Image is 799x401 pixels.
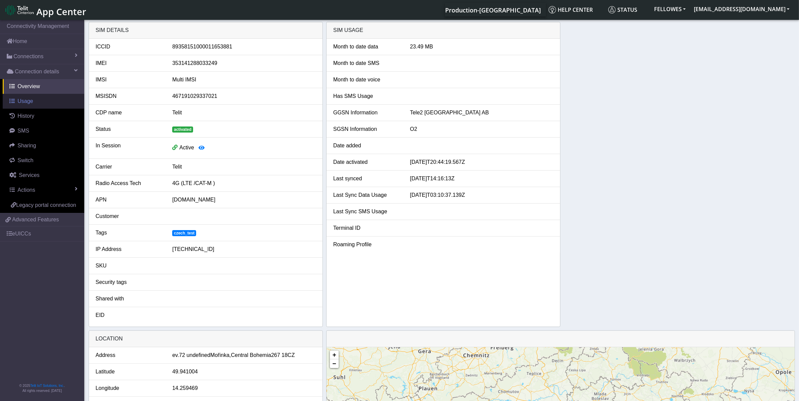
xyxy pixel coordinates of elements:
[167,43,321,51] div: 89358151000011653881
[608,6,637,13] span: Status
[16,202,76,208] span: Legacy portal connection
[327,22,560,39] div: SIM Usage
[328,241,405,249] div: Roaming Profile
[91,384,167,392] div: Longitude
[167,368,321,376] div: 49.941004
[18,187,35,193] span: Actions
[167,163,321,171] div: Telit
[210,351,231,359] span: Mořinka,
[271,351,287,359] span: 267 18
[167,384,321,392] div: 14.259469
[3,94,84,109] a: Usage
[3,123,84,138] a: SMS
[405,191,559,199] div: [DATE]T03:10:37.139Z
[445,6,541,14] span: Production-[GEOGRAPHIC_DATA]
[91,212,167,220] div: Customer
[405,109,559,117] div: Tele2 [GEOGRAPHIC_DATA] AB
[91,163,167,171] div: Carrier
[231,351,271,359] span: Central Bohemia
[549,6,556,13] img: knowledge.svg
[3,153,84,168] a: Switch
[328,59,405,67] div: Month to date SMS
[167,76,321,84] div: Multi IMSI
[18,83,40,89] span: Overview
[91,76,167,84] div: IMSI
[330,351,339,359] a: Zoom in
[91,109,167,117] div: CDP name
[608,6,616,13] img: status.svg
[3,138,84,153] a: Sharing
[549,6,593,13] span: Help center
[91,179,167,187] div: Radio Access Tech
[91,311,167,319] div: EID
[18,113,34,119] span: History
[91,295,167,303] div: Shared with
[91,245,167,253] div: IP Address
[405,43,559,51] div: 23.49 MB
[5,5,34,15] img: logo-telit-cinterion-gw-new.png
[89,331,322,347] div: LOCATION
[91,278,167,286] div: Security tags
[172,230,196,236] span: czech_test
[89,22,322,39] div: SIM details
[172,126,193,133] span: activated
[91,125,167,133] div: Status
[3,168,84,183] a: Services
[328,224,405,232] div: Terminal ID
[328,142,405,150] div: Date added
[3,109,84,123] a: History
[606,3,650,16] a: Status
[330,359,339,368] a: Zoom out
[405,175,559,183] div: [DATE]T14:16:13Z
[12,216,59,224] span: Advanced Features
[91,43,167,51] div: ICCID
[179,145,194,150] span: Active
[91,196,167,204] div: APN
[13,52,43,61] span: Connections
[167,196,321,204] div: [DOMAIN_NAME]
[328,92,405,100] div: Has SMS Usage
[650,3,690,15] button: FELLOWES
[36,5,86,18] span: App Center
[405,158,559,166] div: [DATE]T20:44:19.567Z
[30,384,64,388] a: Telit IoT Solutions, Inc.
[91,351,167,359] div: Address
[445,3,541,16] a: Your current platform instance
[546,3,606,16] a: Help center
[328,191,405,199] div: Last Sync Data Usage
[91,92,167,100] div: MSISDN
[18,128,29,134] span: SMS
[167,109,321,117] div: Telit
[3,183,84,197] a: Actions
[328,109,405,117] div: GGSN Information
[328,158,405,166] div: Date activated
[328,76,405,84] div: Month to date voice
[18,143,36,148] span: Sharing
[167,179,321,187] div: 4G (LTE /CAT-M )
[167,59,321,67] div: 353141288033249
[15,68,59,76] span: Connection details
[167,245,321,253] div: [TECHNICAL_ID]
[287,351,295,359] span: CZ
[91,59,167,67] div: IMEI
[5,3,85,17] a: App Center
[194,142,209,154] button: View session details
[3,79,84,94] a: Overview
[91,229,167,237] div: Tags
[18,157,33,163] span: Switch
[18,98,33,104] span: Usage
[91,142,167,154] div: In Session
[328,125,405,133] div: SGSN Information
[405,125,559,133] div: O2
[91,368,167,376] div: Latitude
[328,208,405,216] div: Last Sync SMS Usage
[328,175,405,183] div: Last synced
[690,3,794,15] button: [EMAIL_ADDRESS][DOMAIN_NAME]
[167,92,321,100] div: 467191029337021
[328,43,405,51] div: Month to date data
[19,172,39,178] span: Services
[172,351,210,359] span: ev.72 undefined
[91,262,167,270] div: SKU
